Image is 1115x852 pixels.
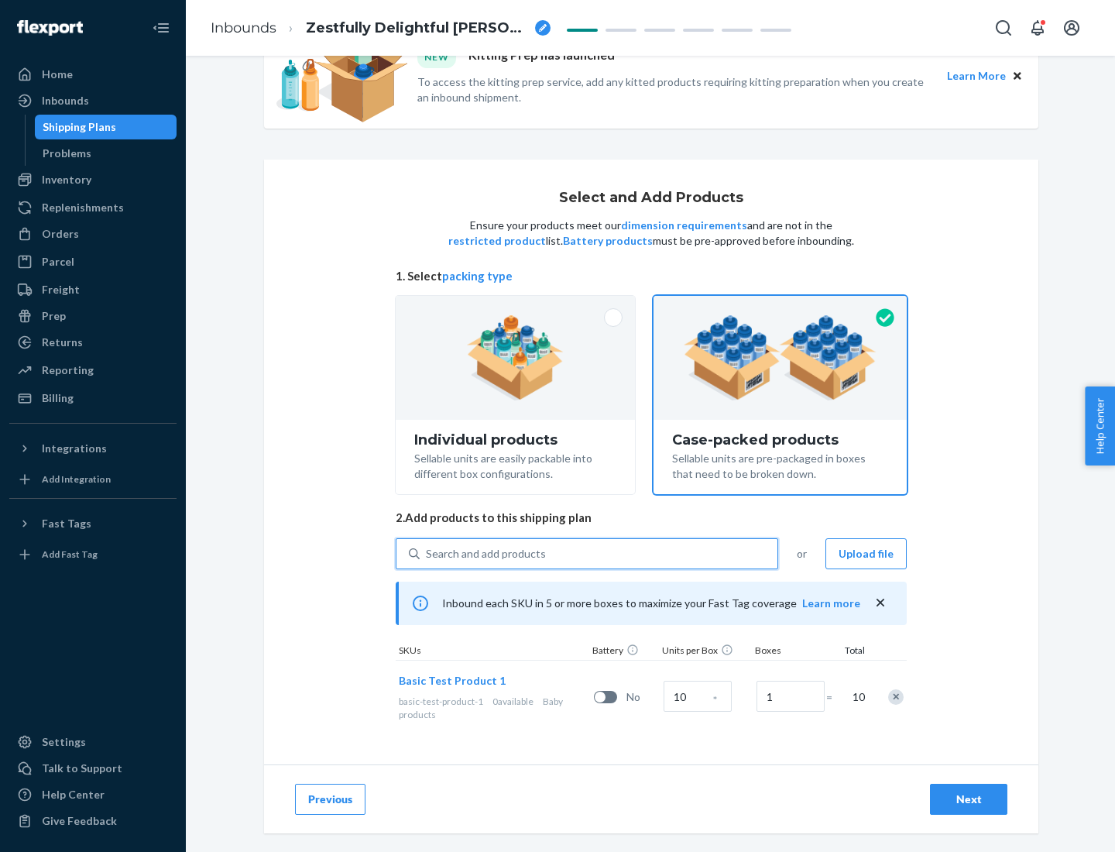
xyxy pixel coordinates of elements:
[42,308,66,324] div: Prep
[42,441,107,456] div: Integrations
[42,390,74,406] div: Billing
[42,93,89,108] div: Inbounds
[9,167,177,192] a: Inventory
[417,46,456,67] div: NEW
[659,644,752,660] div: Units per Box
[825,538,907,569] button: Upload file
[426,546,546,562] div: Search and add products
[399,695,588,721] div: Baby products
[684,315,877,400] img: case-pack.59cecea509d18c883b923b81aeac6d0b.png
[873,595,888,611] button: close
[947,67,1006,84] button: Learn More
[396,582,907,625] div: Inbound each SKU in 5 or more boxes to maximize your Fast Tag coverage
[9,62,177,87] a: Home
[396,644,589,660] div: SKUs
[42,200,124,215] div: Replenishments
[414,448,616,482] div: Sellable units are easily packable into different box configurations.
[468,46,615,67] p: Kitting Prep has launched
[198,5,563,51] ol: breadcrumbs
[9,386,177,411] a: Billing
[9,542,177,567] a: Add Fast Tag
[626,689,657,705] span: No
[826,689,842,705] span: =
[448,233,546,249] button: restricted product
[211,19,276,36] a: Inbounds
[1022,12,1053,43] button: Open notifications
[396,268,907,284] span: 1. Select
[1056,12,1087,43] button: Open account menu
[9,436,177,461] button: Integrations
[9,782,177,807] a: Help Center
[42,761,122,776] div: Talk to Support
[1009,67,1026,84] button: Close
[42,516,91,531] div: Fast Tags
[9,195,177,220] a: Replenishments
[396,510,907,526] span: 2. Add products to this shipping plan
[1085,386,1115,466] button: Help Center
[9,249,177,274] a: Parcel
[9,222,177,246] a: Orders
[295,784,365,815] button: Previous
[42,813,117,829] div: Give Feedback
[943,792,994,807] div: Next
[930,784,1007,815] button: Next
[802,596,860,611] button: Learn more
[447,218,856,249] p: Ensure your products meet our and are not in the list. must be pre-approved before inbounding.
[42,362,94,378] div: Reporting
[399,673,506,689] button: Basic Test Product 1
[9,511,177,536] button: Fast Tags
[42,787,105,802] div: Help Center
[42,254,74,270] div: Parcel
[42,335,83,350] div: Returns
[43,119,116,135] div: Shipping Plans
[829,644,868,660] div: Total
[589,644,659,660] div: Battery
[9,358,177,383] a: Reporting
[9,467,177,492] a: Add Integration
[306,19,529,39] span: Zestfully Delightful Partridge
[752,644,829,660] div: Boxes
[17,20,83,36] img: Flexport logo
[672,432,888,448] div: Case-packed products
[414,432,616,448] div: Individual products
[35,141,177,166] a: Problems
[888,689,904,705] div: Remove Item
[42,548,98,561] div: Add Fast Tag
[664,681,732,712] input: Case Quantity
[42,734,86,750] div: Settings
[42,226,79,242] div: Orders
[42,282,80,297] div: Freight
[756,681,825,712] input: Number of boxes
[442,268,513,284] button: packing type
[849,689,865,705] span: 10
[399,696,483,707] span: basic-test-product-1
[9,277,177,302] a: Freight
[621,218,747,233] button: dimension requirements
[672,448,888,482] div: Sellable units are pre-packaged in boxes that need to be broken down.
[797,546,807,562] span: or
[35,115,177,139] a: Shipping Plans
[9,730,177,754] a: Settings
[42,172,91,187] div: Inventory
[417,74,933,105] p: To access the kitting prep service, add any kitted products requiring kitting preparation when yo...
[399,674,506,687] span: Basic Test Product 1
[467,315,564,400] img: individual-pack.facf35554cb0f1810c75b2bd6df2d64e.png
[9,304,177,328] a: Prep
[146,12,177,43] button: Close Navigation
[9,88,177,113] a: Inbounds
[42,67,73,82] div: Home
[9,330,177,355] a: Returns
[563,233,653,249] button: Battery products
[492,696,533,707] span: 0 available
[9,809,177,833] button: Give Feedback
[42,472,111,486] div: Add Integration
[9,756,177,781] a: Talk to Support
[43,146,91,161] div: Problems
[988,12,1019,43] button: Open Search Box
[559,191,743,206] h1: Select and Add Products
